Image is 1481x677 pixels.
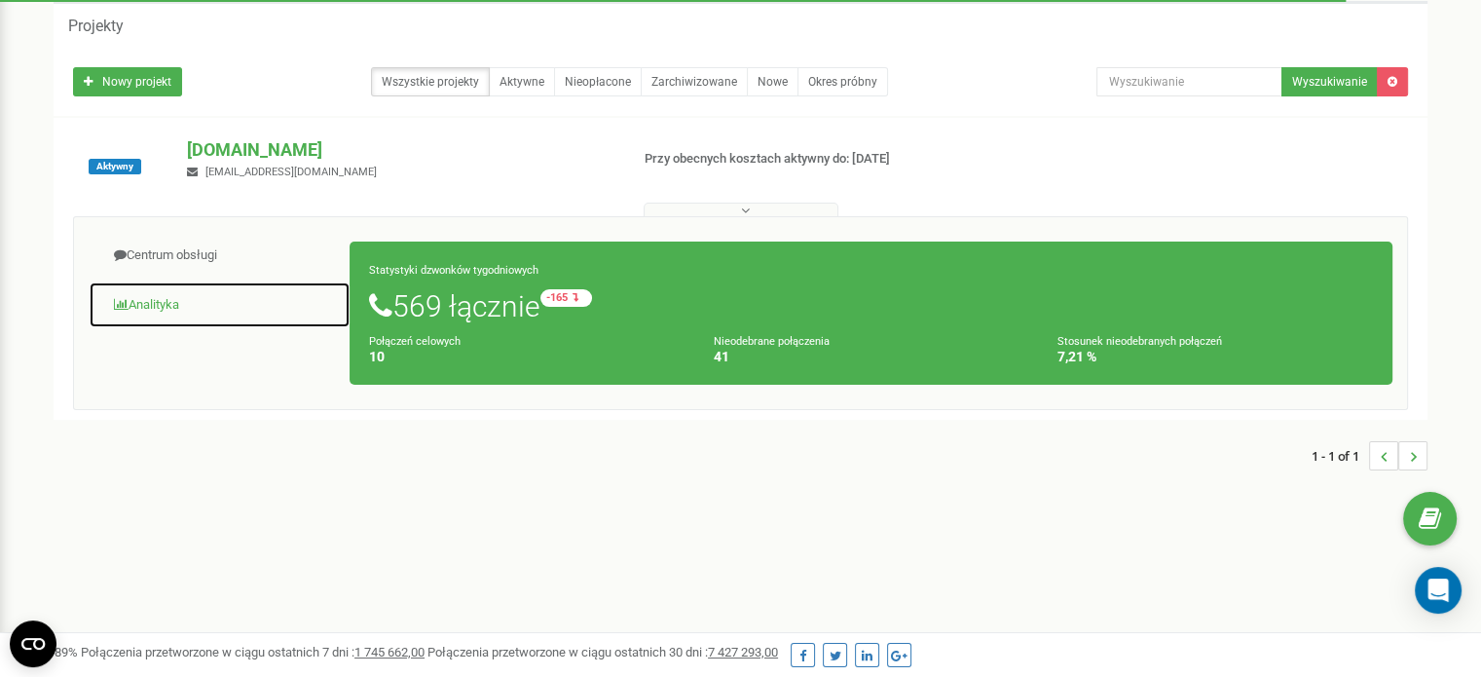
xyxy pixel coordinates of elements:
a: Aktywne [489,67,555,96]
u: 7 427 293,00 [708,645,778,659]
small: Połączeń celowych [369,335,461,348]
a: Centrum obsługi [89,232,351,280]
h5: Projekty [68,18,124,35]
small: Statystyki dzwonków tygodniowych [369,264,538,277]
a: Okres próbny [797,67,888,96]
button: Open CMP widget [10,621,56,667]
span: 1 - 1 of 1 [1312,441,1369,470]
h4: 7,21 % [1057,350,1373,364]
div: Open Intercom Messenger [1415,567,1462,614]
a: Zarchiwizowane [641,67,748,96]
button: Wyszukiwanie [1281,67,1378,96]
h1: 569 łącznie [369,289,1373,322]
u: 1 745 662,00 [354,645,425,659]
a: Nowe [747,67,798,96]
span: [EMAIL_ADDRESS][DOMAIN_NAME] [205,166,377,178]
a: Wszystkie projekty [371,67,490,96]
p: [DOMAIN_NAME] [187,137,612,163]
p: Przy obecnych kosztach aktywny do: [DATE] [645,150,956,169]
span: Połączenia przetworzone w ciągu ostatnich 30 dni : [427,645,778,659]
a: Nowy projekt [73,67,182,96]
h4: 10 [369,350,685,364]
a: Nieopłacone [554,67,642,96]
h4: 41 [714,350,1029,364]
span: Aktywny [89,159,141,174]
span: Połączenia przetworzone w ciągu ostatnich 7 dni : [81,645,425,659]
nav: ... [1312,422,1427,490]
small: Nieodebrane połączenia [714,335,830,348]
input: Wyszukiwanie [1096,67,1282,96]
small: Stosunek nieodebranych połączeń [1057,335,1222,348]
small: -165 [540,289,592,307]
a: Analityka [89,282,351,329]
